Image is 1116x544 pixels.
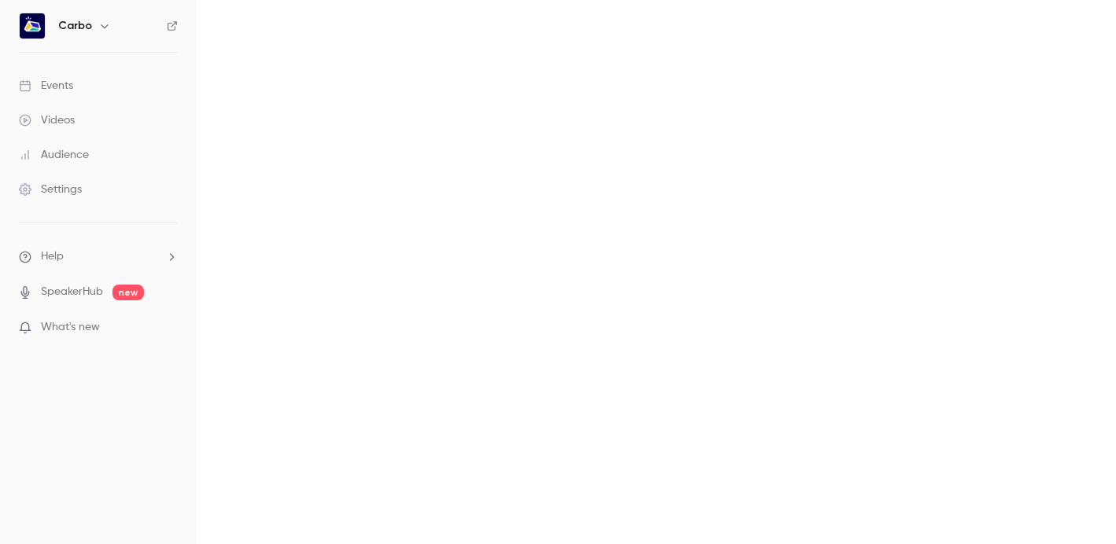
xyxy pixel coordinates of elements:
[19,248,178,265] li: help-dropdown-opener
[19,78,73,94] div: Events
[19,112,75,128] div: Videos
[112,285,144,300] span: new
[19,182,82,197] div: Settings
[19,147,89,163] div: Audience
[41,248,64,265] span: Help
[58,18,92,34] h6: Carbo
[41,319,100,336] span: What's new
[41,284,103,300] a: SpeakerHub
[20,13,45,39] img: Carbo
